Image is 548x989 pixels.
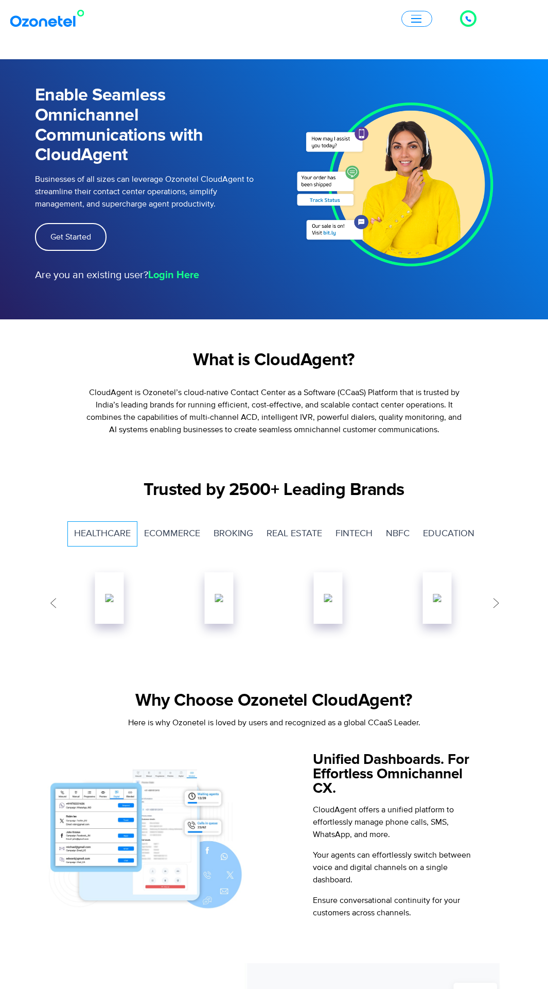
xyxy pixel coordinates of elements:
img: healthians.jpg [324,594,332,602]
span: Get Started [50,233,91,241]
a: NBFC [379,521,416,547]
h2: Trusted by 2500+ Leading Brands [40,480,508,501]
img: pathlabs.jpg [433,594,441,602]
p: Are you an existing user? [35,267,259,283]
p: Businesses of all sizes can leverage Ozonetel CloudAgent to streamline their contact center opera... [35,173,259,210]
span: CloudAgent offers a unified platform to effortlessly manage phone calls, SMS, WhatsApp, and more. [313,805,454,840]
h1: Enable Seamless Omnichannel Communications with CloudAgent [35,86,259,166]
span: Here is why Ozonetel is loved by users and recognized as a global CCaaS Leader. [128,718,420,728]
p: CloudAgent is Ozonetel’s cloud-native Contact Center as a Software (CCaaS) Platform that is trust... [83,386,466,436]
a: Real Estate [260,521,329,547]
strong: Login Here [148,270,199,280]
h2: Why Choose Ozonetel CloudAgent? [35,691,514,711]
a: Broking [207,521,260,547]
span: Your agents can effortlessly switch between voice and digital channels on a single dashboard. [313,850,471,885]
a: Education [416,521,481,547]
a: Healthcare [67,521,137,547]
img: apollo.jpg [215,594,223,602]
h5: Unified Dashboards. For Effortless Omnichannel CX. [313,753,482,796]
img: Rainbow.jpg [105,594,114,602]
h2: What is CloudAgent? [83,350,466,371]
a: Get Started [35,223,107,251]
a: Fintech [329,521,379,547]
a: Login Here [148,267,199,283]
a: Ecommerce [137,521,207,547]
span: Ensure conversational continuity for your customers across channels. [313,895,460,918]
